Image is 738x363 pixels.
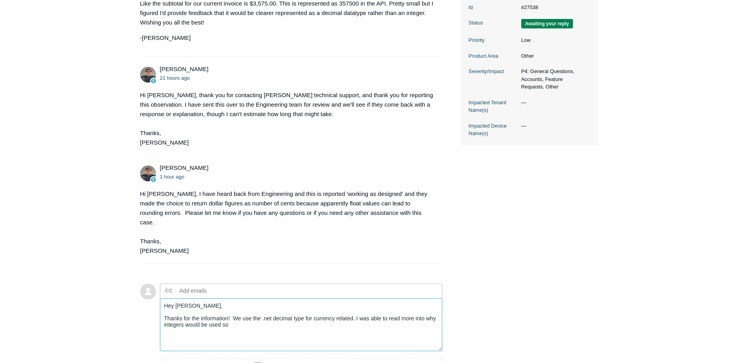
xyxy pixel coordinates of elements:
label: CC [165,285,173,297]
dt: Product Area [469,52,517,60]
dt: Id [469,4,517,11]
dd: #27538 [517,4,590,11]
span: Matt Robinson [160,66,208,72]
dd: P4: General Questions, Accounts, Feature Requests, Other [517,68,590,91]
dt: Priority [469,36,517,44]
textarea: Add your reply [160,298,443,352]
dt: Impacted Device Name(s) [469,122,517,137]
dd: Other [517,52,590,60]
time: 08/20/2025, 10:02 [160,174,184,180]
dt: Impacted Tenant Name(s) [469,99,517,114]
span: Matt Robinson [160,164,208,171]
div: Hi [PERSON_NAME], thank you for contacting [PERSON_NAME] technical support, and thank you for rep... [140,90,435,147]
dd: — [517,99,590,107]
dd: Low [517,36,590,44]
dd: — [517,122,590,130]
dt: Severity/Impact [469,68,517,75]
span: We are waiting for you to respond [521,19,573,28]
dt: Status [469,19,517,27]
input: Add emails [177,285,261,297]
div: Hi [PERSON_NAME], I have heard back from Engineering and this is reported 'working as designed' a... [140,189,435,256]
time: 08/19/2025, 14:00 [160,75,190,81]
p: -[PERSON_NAME] [140,33,435,43]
